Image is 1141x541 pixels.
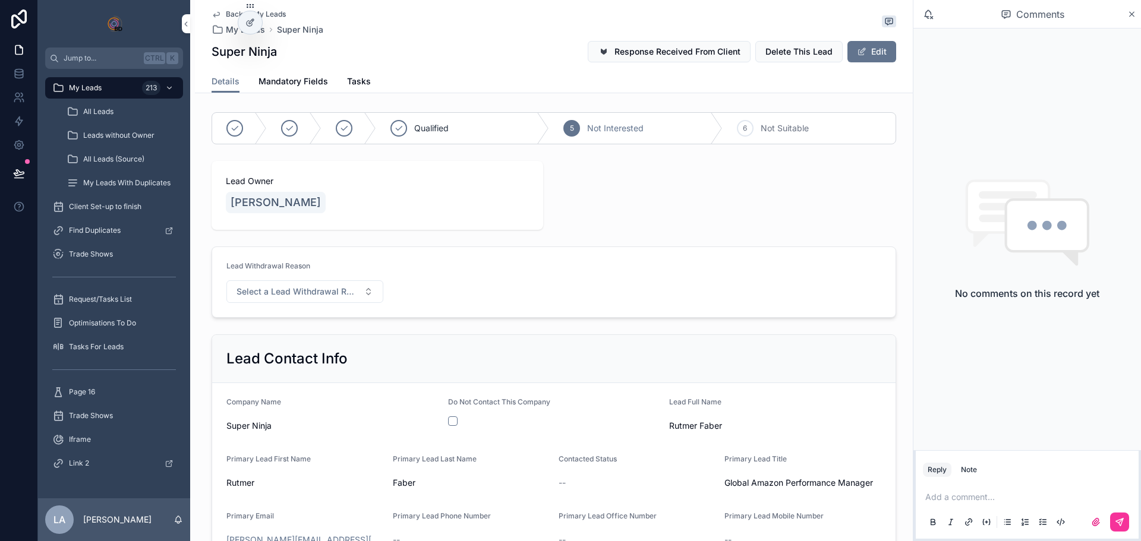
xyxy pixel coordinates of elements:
h2: Lead Contact Info [226,349,348,368]
span: Comments [1016,7,1064,21]
span: LA [53,512,65,527]
a: Request/Tasks List [45,289,183,310]
span: Primary Email [226,511,274,520]
span: Primary Lead Title [724,454,787,463]
a: Trade Shows [45,405,183,426]
a: Details [212,71,239,93]
button: Reply [923,463,951,477]
span: Lead Withdrawal Reason [226,261,310,270]
span: -- [559,477,566,489]
p: [PERSON_NAME] [83,514,152,526]
button: Jump to...CtrlK [45,48,183,69]
h2: No comments on this record yet [955,286,1099,300]
div: scrollable content [38,69,190,489]
a: Client Set-up to finish [45,196,183,217]
span: Details [212,75,239,87]
span: Page 16 [69,387,95,397]
button: Delete This Lead [755,41,843,62]
span: Primary Lead Office Number [559,511,657,520]
a: Find Duplicates [45,220,183,241]
span: Rutmer [226,477,383,489]
div: 213 [142,81,160,95]
img: App logo [105,14,124,33]
span: Optimisations To Do [69,318,136,328]
a: Optimisations To Do [45,312,183,334]
button: Note [956,463,982,477]
a: Back to My Leads [212,10,286,19]
span: Select a Lead Withdrawal Reason [237,286,359,298]
span: Qualified [414,122,449,134]
span: Rutmer Faber [669,420,881,432]
span: Trade Shows [69,411,113,420]
span: Lead Owner [226,175,529,187]
span: Primary Lead Phone Number [393,511,491,520]
span: Client Set-up to finish [69,202,141,211]
span: Tasks [347,75,371,87]
button: Response Received From Client [588,41,751,62]
a: Link 2 [45,453,183,474]
span: Find Duplicates [69,226,121,235]
span: Request/Tasks List [69,295,132,304]
span: Super Ninja [226,420,439,432]
span: Primary Lead First Name [226,454,311,463]
span: My Leads [226,24,265,36]
a: Mandatory Fields [259,71,328,94]
span: Do Not Contact This Company [448,397,550,406]
span: 5 [570,124,574,133]
span: Lead Full Name [669,397,721,406]
a: Super Ninja [277,24,323,36]
span: Primary Lead Last Name [393,454,477,463]
span: Not Interested [587,122,644,134]
span: Link 2 [69,458,89,468]
a: My Leads [212,24,265,36]
span: All Leads (Source) [83,154,144,164]
span: 6 [743,124,747,133]
a: Leads without Owner [59,125,183,146]
span: Leads without Owner [83,131,155,140]
span: Primary Lead Mobile Number [724,511,824,520]
span: Tasks For Leads [69,342,124,352]
span: [PERSON_NAME] [231,194,321,211]
a: Tasks [347,71,371,94]
span: Contacted Status [559,454,617,463]
a: All Leads (Source) [59,148,183,170]
a: Iframe [45,429,183,450]
button: Select Button [226,280,383,303]
span: Response Received From Client [614,46,740,58]
span: K [168,53,177,63]
span: All Leads [83,107,114,116]
span: My Leads With Duplicates [83,178,171,188]
a: [PERSON_NAME] [226,192,326,213]
span: Trade Shows [69,249,113,259]
a: My Leads With Duplicates [59,172,183,194]
a: Tasks For Leads [45,336,183,357]
span: Jump to... [64,53,139,63]
span: Faber [393,477,550,489]
a: My Leads213 [45,77,183,99]
span: Ctrl [144,52,165,64]
div: Note [961,465,977,474]
span: Delete This Lead [765,46,833,58]
span: Not Suitable [761,122,809,134]
button: Edit [847,41,896,62]
span: My Leads [69,83,102,93]
h1: Super Ninja [212,43,277,60]
span: Global Amazon Performance Manager [724,477,881,489]
span: Back to My Leads [226,10,286,19]
span: Company Name [226,397,281,406]
span: Mandatory Fields [259,75,328,87]
span: Iframe [69,435,91,444]
a: Page 16 [45,381,183,403]
a: All Leads [59,101,183,122]
a: Trade Shows [45,243,183,265]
